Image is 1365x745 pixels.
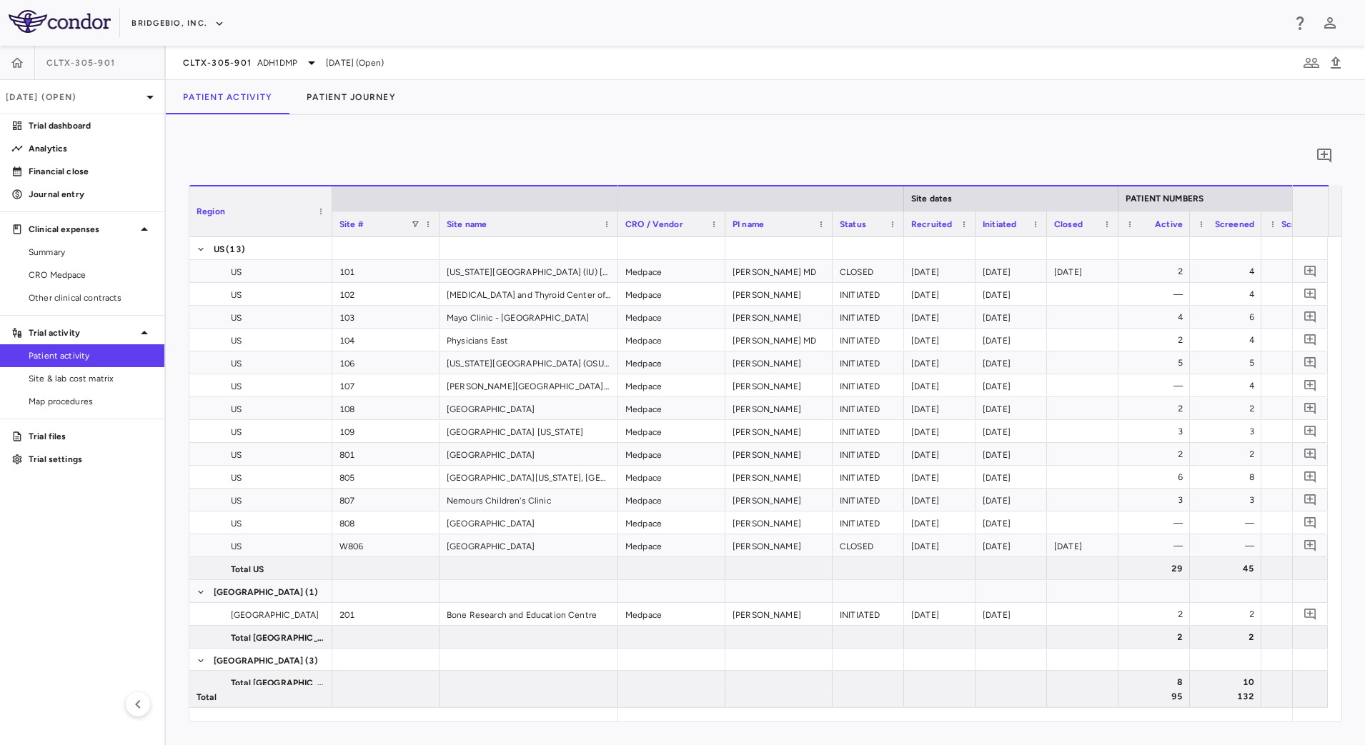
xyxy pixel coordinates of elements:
[983,219,1016,229] span: Initiated
[29,269,153,281] span: CRO Medpace
[1131,283,1183,306] div: —
[1215,219,1254,229] span: Screened
[332,466,440,488] div: 805
[1274,671,1326,694] div: 2
[197,206,225,216] span: Region
[1203,603,1254,626] div: 2
[911,219,952,229] span: Recruited
[29,142,153,155] p: Analytics
[1047,260,1118,282] div: [DATE]
[1301,604,1320,624] button: Add comment
[1203,443,1254,466] div: 2
[1274,420,1326,443] div: —
[1126,194,1203,204] span: PATIENT NUMBERS
[1131,420,1183,443] div: 3
[305,581,318,604] span: (1)
[725,306,833,328] div: [PERSON_NAME]
[1274,534,1326,557] div: —
[618,534,725,556] div: Medpace
[1274,466,1326,489] div: 2
[904,466,976,488] div: [DATE]
[1131,511,1183,534] div: —
[1301,536,1320,555] button: Add comment
[904,603,976,625] div: [DATE]
[833,283,904,305] div: INITIATED
[833,397,904,419] div: INITIATED
[440,420,618,442] div: [GEOGRAPHIC_DATA] [US_STATE]
[332,443,440,465] div: 801
[618,420,725,442] div: Medpace
[231,512,242,535] span: US
[1301,444,1320,464] button: Add comment
[289,80,413,114] button: Patient Journey
[833,374,904,396] div: INITIATED
[332,283,440,305] div: 102
[1203,283,1254,306] div: 4
[1304,356,1317,369] svg: Add comment
[833,511,904,534] div: INITIATED
[231,306,242,329] span: US
[339,219,364,229] span: Site #
[6,91,142,104] p: [DATE] (Open)
[440,329,618,351] div: Physicians East
[440,466,618,488] div: [GEOGRAPHIC_DATA][US_STATE], [GEOGRAPHIC_DATA] (UCSF) - [GEOGRAPHIC_DATA] - [GEOGRAPHIC_DATA]
[231,375,242,398] span: US
[976,351,1047,374] div: [DATE]
[904,329,976,351] div: [DATE]
[833,260,904,282] div: CLOSED
[231,489,242,512] span: US
[440,351,618,374] div: [US_STATE][GEOGRAPHIC_DATA] (OSUMC)
[183,57,252,69] span: CLTX-305-901
[976,260,1047,282] div: [DATE]
[440,397,618,419] div: [GEOGRAPHIC_DATA]
[1304,493,1317,506] svg: Add comment
[833,351,904,374] div: INITIATED
[440,489,618,511] div: Nemours Children's Clinic
[976,489,1047,511] div: [DATE]
[1274,557,1326,580] div: 16
[1203,466,1254,489] div: 8
[326,56,384,69] span: [DATE] (Open)
[833,534,904,556] div: CLOSED
[904,443,976,465] div: [DATE]
[231,329,242,352] span: US
[1203,557,1254,580] div: 45
[131,12,224,35] button: BridgeBio, Inc.
[440,534,618,556] div: [GEOGRAPHIC_DATA]
[29,119,153,132] p: Trial dashboard
[1203,374,1254,397] div: 4
[231,626,324,649] span: Total [GEOGRAPHIC_DATA]
[440,603,618,625] div: Bone Research and Education Centre
[1131,329,1183,351] div: 2
[904,489,976,511] div: [DATE]
[1131,397,1183,420] div: 2
[231,444,242,466] span: US
[231,352,242,375] span: US
[976,534,1047,556] div: [DATE]
[904,283,976,305] div: [DATE]
[976,374,1047,396] div: [DATE]
[214,238,224,261] span: US
[29,326,136,339] p: Trial activity
[1203,351,1254,374] div: 5
[197,686,217,709] span: Total
[725,397,833,419] div: [PERSON_NAME]
[1131,306,1183,329] div: 4
[1131,374,1183,397] div: —
[618,443,725,465] div: Medpace
[833,443,904,465] div: INITIATED
[332,374,440,396] div: 107
[332,489,440,511] div: 807
[618,374,725,396] div: Medpace
[1131,685,1183,708] div: 95
[1203,489,1254,511] div: 3
[725,283,833,305] div: [PERSON_NAME]
[904,351,976,374] div: [DATE]
[1304,447,1317,461] svg: Add comment
[1304,333,1317,346] svg: Add comment
[1301,467,1320,486] button: Add comment
[1274,306,1326,329] div: 2
[29,349,153,362] span: Patient activity
[1301,330,1320,349] button: Add comment
[440,260,618,282] div: [US_STATE][GEOGRAPHIC_DATA] (IU) [GEOGRAPHIC_DATA]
